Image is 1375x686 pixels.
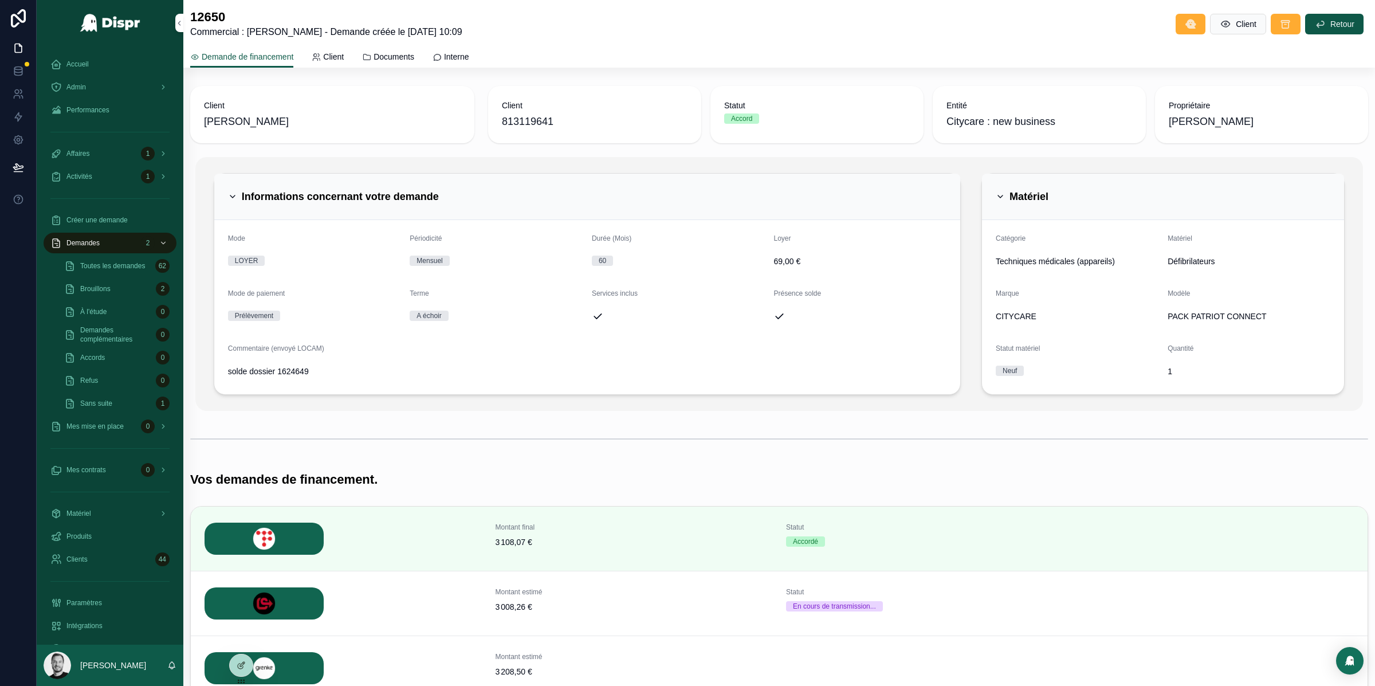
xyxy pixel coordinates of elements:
[80,326,151,344] span: Demandes complémentaires
[1169,113,1254,130] span: [PERSON_NAME]
[57,256,176,276] a: Toutes les demandes62
[156,328,170,342] div: 0
[57,347,176,368] a: Accords0
[496,666,773,677] span: 3 208,50 €
[66,422,124,431] span: Mes mise en place
[44,54,176,75] a: Accueil
[946,100,1132,111] span: Entité
[66,465,106,475] span: Mes contrats
[37,46,183,645] div: scrollable content
[1305,14,1364,34] button: Retour
[996,344,1040,352] span: Statut matériel
[996,289,1019,297] span: Marque
[417,311,441,321] div: A échoir
[44,549,176,570] a: Clients44
[996,234,1026,242] span: Catégorie
[190,46,293,68] a: Demande de financement
[44,526,176,547] a: Produits
[66,149,89,158] span: Affaires
[235,256,258,266] div: LOYER
[141,147,155,160] div: 1
[66,238,100,248] span: Demandes
[205,587,324,620] img: LOCAM.png
[205,652,324,684] img: GREN.png
[1236,18,1256,30] span: Client
[496,652,773,661] span: Montant estimé
[592,289,638,297] span: Services inclus
[57,324,176,345] a: Demandes complémentaires0
[141,236,155,250] div: 2
[66,215,128,225] span: Créer une demande
[66,509,91,518] span: Matériel
[1168,256,1215,267] span: Défibrilateurs
[44,143,176,164] a: Affaires1
[57,301,176,322] a: À l'étude0
[141,420,155,433] div: 0
[496,601,773,613] span: 3 008,26 €
[156,351,170,364] div: 0
[1210,14,1266,34] button: Client
[44,503,176,524] a: Matériel
[786,523,1063,532] span: Statut
[80,376,98,385] span: Refus
[44,100,176,120] a: Performances
[155,552,170,566] div: 44
[1168,344,1193,352] span: Quantité
[66,644,91,653] span: Support
[80,307,107,316] span: À l'étude
[80,353,105,362] span: Accords
[66,532,92,541] span: Produits
[1009,187,1048,206] h2: Matériel
[80,660,146,671] p: [PERSON_NAME]
[1168,366,1330,377] span: 1
[417,256,442,266] div: Mensuel
[496,536,773,548] span: 3 108,07 €
[57,279,176,299] a: Brouillons2
[773,256,946,267] span: 69,00 €
[793,601,876,611] div: En cours de transmission...
[204,113,289,130] span: [PERSON_NAME]
[44,210,176,230] a: Créer une demande
[66,83,86,92] span: Admin
[410,289,429,297] span: Terme
[202,51,293,62] span: Demande de financement
[44,460,176,480] a: Mes contrats0
[80,284,111,293] span: Brouillons
[204,100,461,111] span: Client
[44,638,176,659] a: Support
[228,234,245,242] span: Mode
[44,77,176,97] a: Admin
[946,113,1055,130] span: Citycare : new business
[80,399,112,408] span: Sans suite
[228,289,285,297] span: Mode de paiement
[433,46,469,69] a: Interne
[786,587,1063,597] span: Statut
[57,370,176,391] a: Refus0
[1169,100,1354,111] span: Propriétaire
[156,397,170,410] div: 1
[444,51,469,62] span: Interne
[1168,311,1330,322] span: PACK PATRIOT CONNECT
[228,366,946,377] span: solde dossier 1624649
[1336,647,1364,675] div: Open Intercom Messenger
[731,113,752,124] div: Accord
[80,14,141,32] img: App logo
[44,616,176,636] a: Intégrations
[190,9,462,25] h1: 12650
[156,305,170,319] div: 0
[496,523,773,532] span: Montant final
[374,51,414,62] span: Documents
[996,311,1158,322] span: CITYCARE
[141,170,155,183] div: 1
[205,523,324,555] img: LEASECOM.png
[228,344,324,352] span: Commentaire (envoyé LOCAM)
[773,234,791,242] span: Loyer
[1168,234,1192,242] span: Matériel
[1003,366,1017,376] div: Neuf
[66,60,89,69] span: Accueil
[190,472,378,488] h1: Vos demandes de financement.
[502,100,687,111] span: Client
[1330,18,1354,30] span: Retour
[312,46,344,69] a: Client
[66,555,88,564] span: Clients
